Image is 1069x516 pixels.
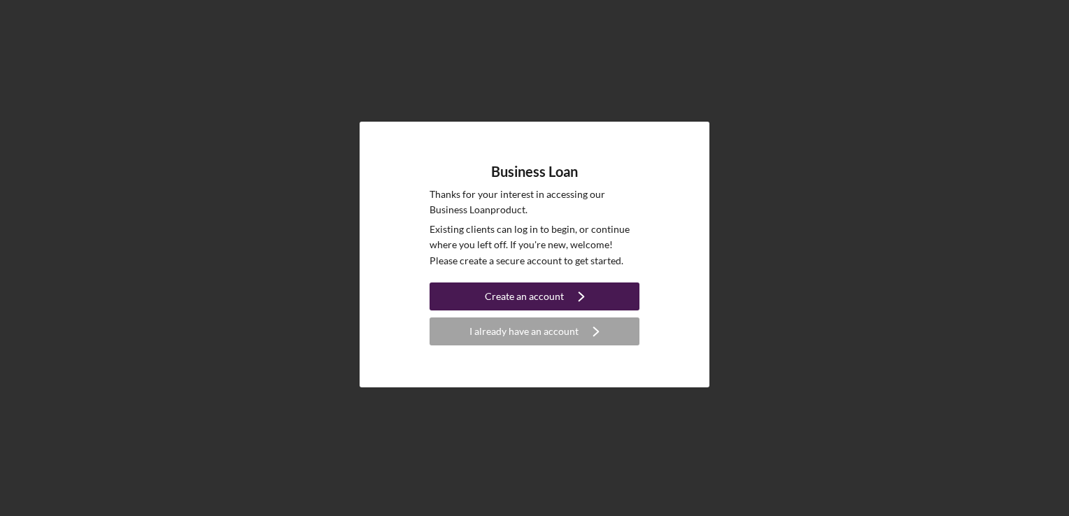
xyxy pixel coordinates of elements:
[491,164,578,180] h4: Business Loan
[469,317,579,345] div: I already have an account
[430,222,639,268] p: Existing clients can log in to begin, or continue where you left off. If you're new, welcome! Ple...
[485,282,564,310] div: Create an account
[430,282,639,314] a: Create an account
[430,282,639,310] button: Create an account
[430,317,639,345] button: I already have an account
[430,187,639,218] p: Thanks for your interest in accessing our Business Loan product.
